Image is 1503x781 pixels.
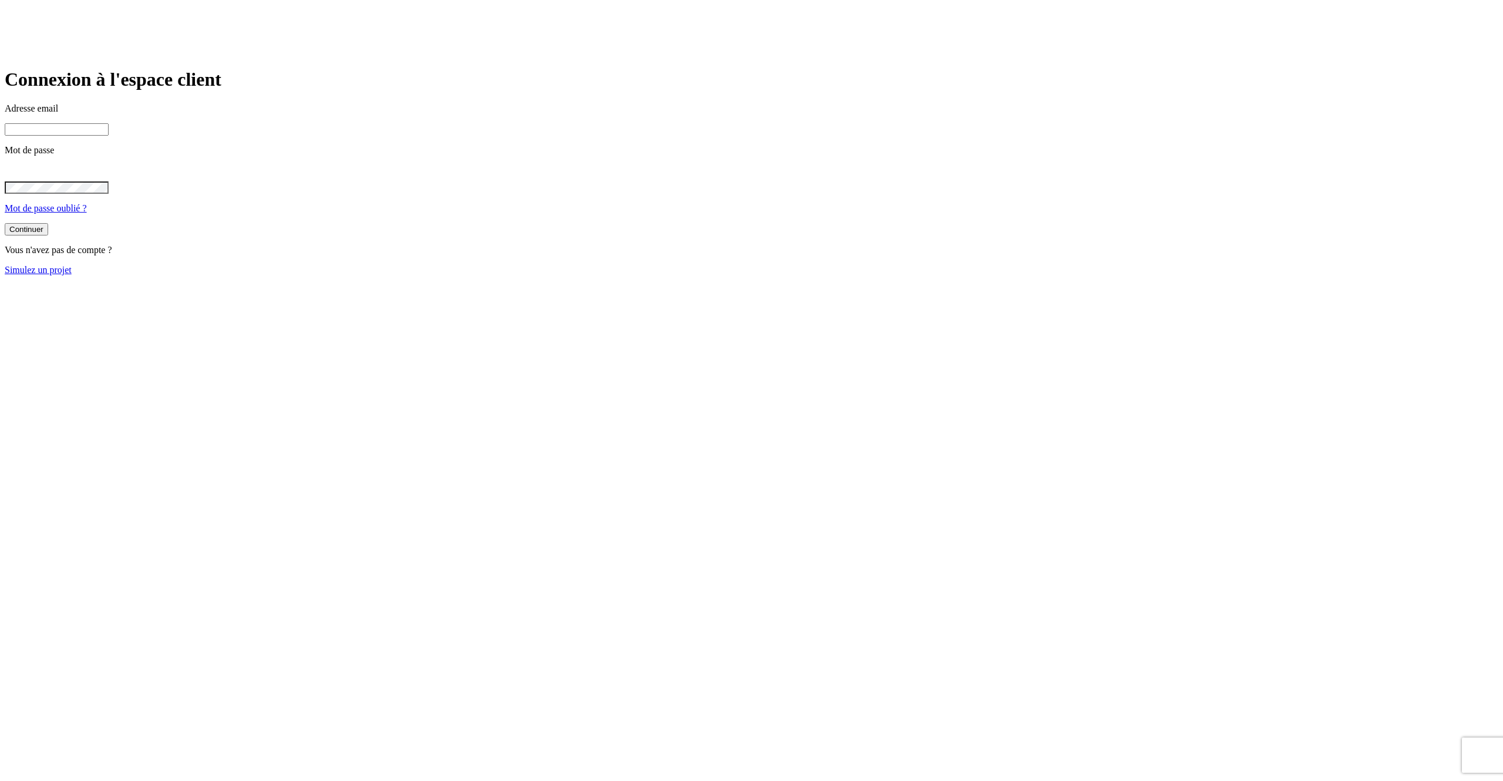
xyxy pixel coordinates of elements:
[5,203,87,213] a: Mot de passe oublié ?
[5,145,1498,156] p: Mot de passe
[9,225,43,234] div: Continuer
[5,223,48,235] button: Continuer
[5,245,1498,255] p: Vous n'avez pas de compte ?
[5,69,1498,90] h1: Connexion à l'espace client
[5,103,1498,114] p: Adresse email
[5,265,72,275] a: Simulez un projet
